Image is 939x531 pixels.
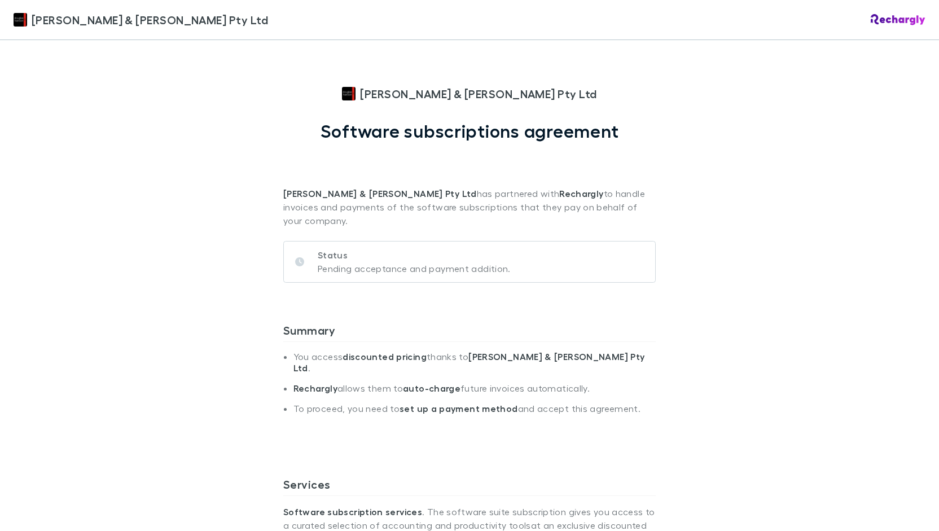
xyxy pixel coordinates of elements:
strong: [PERSON_NAME] & [PERSON_NAME] Pty Ltd [283,188,477,199]
strong: [PERSON_NAME] & [PERSON_NAME] Pty Ltd [293,351,645,374]
li: To proceed, you need to and accept this agreement. [293,403,656,423]
h3: Summary [283,323,656,341]
strong: Rechargly [293,383,337,394]
p: Pending acceptance and payment addition. [318,262,511,275]
strong: Software subscription services [283,506,422,517]
img: Douglas & Harrison Pty Ltd's Logo [342,87,356,100]
strong: Rechargly [559,188,603,199]
img: Rechargly Logo [871,14,925,25]
li: You access thanks to . [293,351,656,383]
h3: Services [283,477,656,495]
li: allows them to future invoices automatically. [293,383,656,403]
h1: Software subscriptions agreement [321,120,619,142]
img: Douglas & Harrison Pty Ltd's Logo [14,13,27,27]
strong: auto-charge [403,383,460,394]
span: [PERSON_NAME] & [PERSON_NAME] Pty Ltd [32,11,268,28]
strong: discounted pricing [343,351,427,362]
p: Status [318,248,511,262]
p: has partnered with to handle invoices and payments of the software subscriptions that they pay on... [283,142,656,227]
strong: set up a payment method [400,403,517,414]
span: [PERSON_NAME] & [PERSON_NAME] Pty Ltd [360,85,596,102]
